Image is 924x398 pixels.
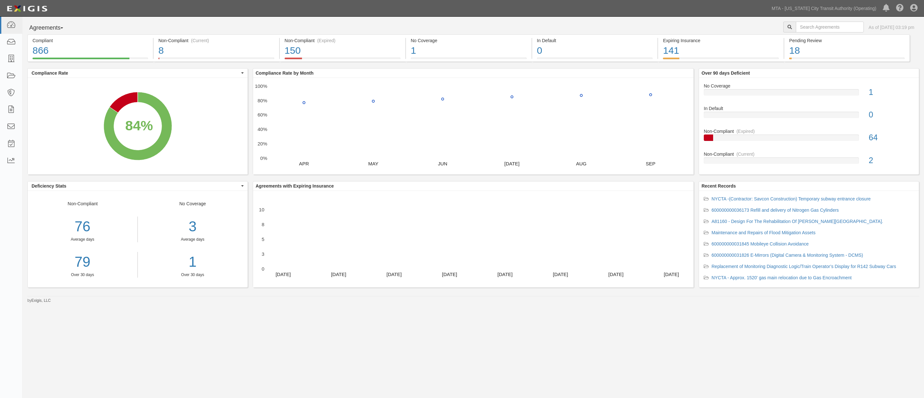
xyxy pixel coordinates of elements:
div: Average days [28,237,137,242]
text: [DATE] [497,271,513,277]
div: A chart. [253,191,693,287]
div: 0 [537,44,653,58]
a: Exigis, LLC [32,298,51,303]
div: Non-Compliant [28,200,138,278]
div: 866 [33,44,148,58]
a: NYCTA -(Contractor: Savcon Construction) Temporary subway entrance closure [712,196,871,201]
text: 100% [255,83,267,88]
text: 40% [258,126,267,132]
a: In Default0 [704,105,914,128]
a: In Default0 [532,58,658,63]
div: 2 [864,155,919,166]
text: 20% [258,141,267,146]
div: As of [DATE] 03:19 pm [869,24,914,31]
div: Non-Compliant [699,128,919,134]
svg: A chart. [253,78,693,174]
text: SEP [646,161,655,166]
text: 5 [262,236,264,242]
text: [DATE] [276,271,291,277]
small: by [27,298,51,303]
svg: A chart. [28,78,248,174]
div: Over 30 days [28,272,137,278]
text: JUN [438,161,447,166]
div: Average days [143,237,243,242]
a: Pending Review18 [784,58,910,63]
div: 84% [125,116,153,135]
text: [DATE] [331,271,346,277]
text: [DATE] [504,161,520,166]
a: A81160 - Design For The Rehabilitation Of [PERSON_NAME][GEOGRAPHIC_DATA]. [712,219,883,224]
div: Non-Compliant [699,151,919,157]
div: In Default [537,37,653,44]
b: Over 90 days Deficient [702,70,750,76]
div: Over 30 days [143,272,243,278]
text: 0% [260,155,267,161]
text: [DATE] [442,271,457,277]
a: 79 [28,252,137,272]
a: 600000000031845 Mobileye Collision Avoidance [712,241,809,246]
div: No Coverage [699,83,919,89]
div: In Default [699,105,919,112]
text: [DATE] [386,271,401,277]
text: AUG [576,161,587,166]
text: [DATE] [608,271,624,277]
text: 0 [262,266,264,271]
div: 0 [864,109,919,121]
div: Pending Review [789,37,905,44]
div: 1 [864,87,919,98]
b: Agreements with Expiring Insurance [256,183,334,189]
text: [DATE] [664,271,679,277]
a: No Coverage1 [704,83,914,106]
div: Compliant [33,37,148,44]
a: Non-Compliant(Current)8 [154,58,279,63]
img: logo-5460c22ac91f19d4615b14bd174203de0afe785f0fc80cf4dbbc73dc1793850b.png [5,3,49,14]
button: Agreements [27,22,76,34]
text: 60% [258,112,267,117]
div: No Coverage [411,37,527,44]
div: 8 [158,44,274,58]
div: No Coverage [138,200,248,278]
div: 3 [143,217,243,237]
a: Replacement of Monitoring Diagnostic Logic/Train Operator’s Display for R142 Subway Cars [712,264,896,269]
span: Deficiency Stats [32,183,240,189]
div: 76 [28,217,137,237]
input: Search Agreements [796,22,864,32]
text: [DATE] [553,271,568,277]
div: 141 [663,44,779,58]
button: Deficiency Stats [28,181,248,190]
text: MAY [368,161,378,166]
a: Non-Compliant(Expired)64 [704,128,914,151]
a: 600000000036173 Refill and delivery of Nitrogen Gas Cylinders [712,208,839,213]
text: APR [299,161,309,166]
a: Expiring Insurance141 [658,58,784,63]
a: 1 [143,252,243,272]
a: Maintenance and Repairs of Flood Mitigation Assets [712,230,816,235]
a: 600000000031826 E-Mirrors (Digital Camera & Monitoring System - DCMS) [712,253,863,258]
div: 150 [285,44,401,58]
text: 3 [262,251,264,256]
div: 18 [789,44,905,58]
b: Compliance Rate by Month [256,70,314,76]
text: 80% [258,97,267,103]
span: Compliance Rate [32,70,240,76]
a: MTA - [US_STATE] City Transit Authority (Operating) [768,2,880,15]
i: Help Center - Complianz [896,5,904,12]
text: 8 [262,221,264,227]
div: (Current) [736,151,754,157]
b: Recent Records [702,183,736,189]
div: 64 [864,132,919,143]
div: Non-Compliant (Current) [158,37,274,44]
a: Non-Compliant(Current)2 [704,151,914,169]
button: Compliance Rate [28,69,248,78]
div: (Current) [191,37,209,44]
div: 1 [411,44,527,58]
div: Expiring Insurance [663,37,779,44]
a: Non-Compliant(Expired)150 [280,58,405,63]
text: 10 [259,207,264,212]
div: (Expired) [736,128,755,134]
a: NYCTA - Approx. 1520' gas main relocation due to Gas Encroachment [712,275,852,280]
